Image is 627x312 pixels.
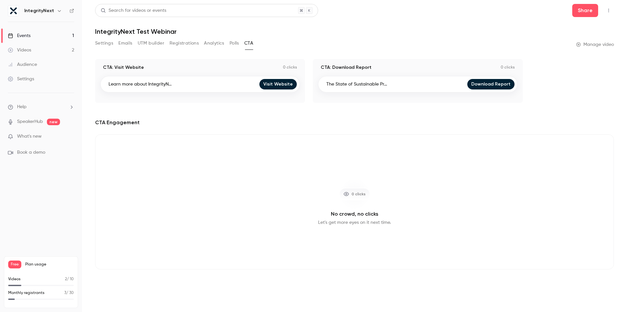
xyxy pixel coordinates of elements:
span: Book a demo [17,149,45,156]
span: Help [17,104,27,110]
span: new [47,119,60,125]
p: Monthly registrants [8,290,45,296]
li: help-dropdown-opener [8,104,74,110]
p: 0 clicks [501,65,515,70]
span: 0 clicks [352,191,366,197]
img: IntegrityNext [8,6,19,16]
button: CTA [244,38,253,49]
p: Let's get more eyes on it next time. [318,219,391,226]
p: Learn more about IntegrityN... [109,81,172,88]
p: 0 clicks [283,65,297,70]
h1: IntegrityNext Test Webinar [95,28,614,35]
span: Free [8,261,21,268]
button: Share [572,4,598,17]
button: Analytics [204,38,224,49]
a: Manage video [576,41,614,48]
a: Download Report [467,79,515,89]
div: Events [8,32,30,39]
p: / 30 [64,290,74,296]
p: No crowd, no clicks [331,210,378,218]
p: CTA Engagement [95,119,140,127]
a: SpeakerHub [17,118,43,125]
div: Search for videos or events [101,7,166,14]
div: Videos [8,47,31,53]
button: Registrations [170,38,199,49]
button: UTM builder [138,38,164,49]
button: Settings [95,38,113,49]
h6: IntegrityNext [24,8,54,14]
p: The State of Sustainable Pr... [326,81,387,88]
p: CTA: Visit Website [103,64,144,71]
a: Visit Website [259,79,297,89]
div: Settings [8,76,34,82]
p: CTA: Download Report [321,64,372,71]
button: Emails [118,38,132,49]
span: What's new [17,133,42,140]
span: 2 [65,277,67,281]
button: Polls [230,38,239,49]
p: / 10 [65,276,74,282]
span: Plan usage [25,262,74,267]
div: Audience [8,61,37,68]
p: Videos [8,276,21,282]
span: 3 [64,291,66,295]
